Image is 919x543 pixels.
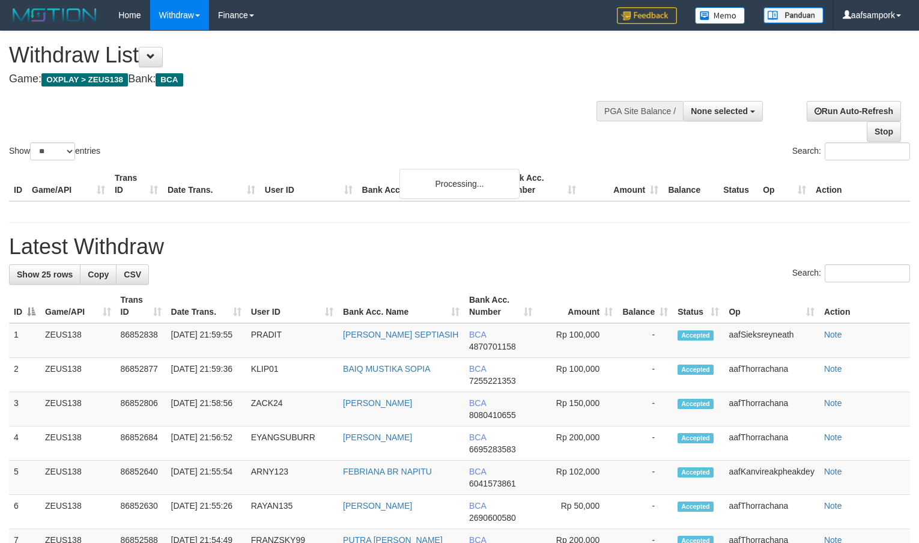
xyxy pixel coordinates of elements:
img: panduan.png [763,7,823,23]
span: BCA [469,432,486,442]
span: Copy 6695283583 to clipboard [469,444,516,454]
label: Show entries [9,142,100,160]
span: CSV [124,270,141,279]
td: Rp 50,000 [537,495,617,529]
h1: Withdraw List [9,43,601,67]
td: Rp 100,000 [537,323,617,358]
span: Copy 7255221353 to clipboard [469,376,516,386]
td: [DATE] 21:59:36 [166,358,246,392]
td: 6 [9,495,40,529]
td: 86852838 [116,323,166,358]
a: FEBRIANA BR NAPITU [343,467,432,476]
th: Action [819,289,910,323]
td: [DATE] 21:55:26 [166,495,246,529]
td: Rp 150,000 [537,392,617,426]
th: ID [9,167,27,201]
span: Accepted [678,502,714,512]
a: [PERSON_NAME] [343,398,412,408]
span: Copy 4870701158 to clipboard [469,342,516,351]
input: Search: [825,264,910,282]
td: [DATE] 21:58:56 [166,392,246,426]
th: Amount [581,167,663,201]
th: User ID: activate to sort column ascending [246,289,338,323]
h1: Latest Withdraw [9,235,910,259]
a: Copy [80,264,117,285]
span: Accepted [678,467,714,478]
td: 86852684 [116,426,166,461]
th: Date Trans. [163,167,260,201]
td: 86852806 [116,392,166,426]
td: 86852640 [116,461,166,495]
th: Balance [663,167,718,201]
span: BCA [469,467,486,476]
th: Trans ID: activate to sort column ascending [116,289,166,323]
td: 86852877 [116,358,166,392]
a: [PERSON_NAME] SEPTIASIH [343,330,458,339]
td: - [617,323,673,358]
span: Copy 8080410655 to clipboard [469,410,516,420]
td: aafThorrachana [724,392,819,426]
th: Op [758,167,811,201]
td: Rp 100,000 [537,358,617,392]
td: aafThorrachana [724,426,819,461]
th: Bank Acc. Name: activate to sort column ascending [338,289,464,323]
td: PRADIT [246,323,338,358]
span: Accepted [678,365,714,375]
th: ID: activate to sort column descending [9,289,40,323]
td: ZACK24 [246,392,338,426]
span: Copy [88,270,109,279]
td: - [617,426,673,461]
td: 4 [9,426,40,461]
td: - [617,392,673,426]
label: Search: [792,264,910,282]
span: Accepted [678,433,714,443]
span: Show 25 rows [17,270,73,279]
td: KLIP01 [246,358,338,392]
span: OXPLAY > ZEUS138 [41,73,128,86]
td: aafThorrachana [724,358,819,392]
a: CSV [116,264,149,285]
th: Status [718,167,758,201]
img: Button%20Memo.svg [695,7,745,24]
td: - [617,358,673,392]
td: ZEUS138 [40,461,116,495]
th: Trans ID [110,167,163,201]
span: BCA [156,73,183,86]
td: ARNY123 [246,461,338,495]
a: Note [824,330,842,339]
td: aafKanvireakpheakdey [724,461,819,495]
th: Bank Acc. Name [357,167,499,201]
td: aafThorrachana [724,495,819,529]
td: EYANGSUBURR [246,426,338,461]
span: BCA [469,501,486,511]
th: Bank Acc. Number: activate to sort column ascending [464,289,537,323]
a: Note [824,501,842,511]
td: ZEUS138 [40,426,116,461]
td: Rp 200,000 [537,426,617,461]
span: Accepted [678,330,714,341]
a: Stop [867,121,901,142]
td: 86852630 [116,495,166,529]
span: None selected [691,106,748,116]
th: Game/API: activate to sort column ascending [40,289,116,323]
td: 3 [9,392,40,426]
span: Accepted [678,399,714,409]
span: Copy 6041573861 to clipboard [469,479,516,488]
span: BCA [469,398,486,408]
td: ZEUS138 [40,392,116,426]
td: 2 [9,358,40,392]
td: [DATE] 21:59:55 [166,323,246,358]
th: Status: activate to sort column ascending [673,289,724,323]
th: User ID [260,167,357,201]
td: 5 [9,461,40,495]
button: None selected [683,101,763,121]
th: Amount: activate to sort column ascending [537,289,617,323]
a: Run Auto-Refresh [807,101,901,121]
a: Note [824,398,842,408]
a: Note [824,432,842,442]
a: BAIQ MUSTIKA SOPIA [343,364,430,374]
td: ZEUS138 [40,495,116,529]
a: [PERSON_NAME] [343,501,412,511]
td: [DATE] 21:55:54 [166,461,246,495]
a: [PERSON_NAME] [343,432,412,442]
